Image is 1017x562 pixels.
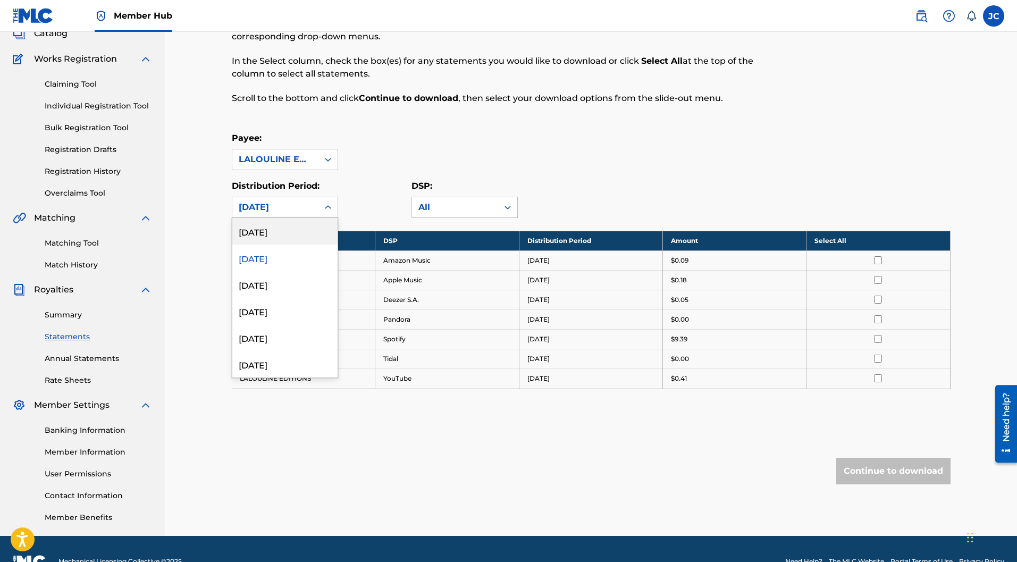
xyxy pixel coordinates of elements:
[45,100,152,112] a: Individual Registration Tool
[519,349,662,368] td: [DATE]
[375,309,519,329] td: Pandora
[45,238,152,249] a: Matching Tool
[375,290,519,309] td: Deezer S.A.
[45,447,152,458] a: Member Information
[45,375,152,386] a: Rate Sheets
[45,468,152,480] a: User Permissions
[671,256,688,265] p: $0.09
[45,79,152,90] a: Claiming Tool
[239,153,312,166] div: LALOULINE EDITIONS
[239,201,312,214] div: [DATE]
[232,181,320,191] label: Distribution Period:
[139,53,152,65] img: expand
[375,270,519,290] td: Apple Music
[34,27,68,40] span: Catalog
[232,271,338,298] div: [DATE]
[45,512,152,523] a: Member Benefits
[13,283,26,296] img: Royalties
[232,298,338,324] div: [DATE]
[375,250,519,270] td: Amazon Music
[45,490,152,501] a: Contact Information
[519,329,662,349] td: [DATE]
[915,10,928,22] img: search
[139,399,152,412] img: expand
[806,231,950,250] th: Select All
[967,522,973,553] div: Glisser
[13,212,26,224] img: Matching
[34,399,110,412] span: Member Settings
[13,27,68,40] a: CatalogCatalog
[45,353,152,364] a: Annual Statements
[519,270,662,290] td: [DATE]
[966,11,977,21] div: Notifications
[232,368,375,388] td: LALOULINE EDITIONS
[519,290,662,309] td: [DATE]
[519,309,662,329] td: [DATE]
[45,144,152,155] a: Registration Drafts
[411,181,432,191] label: DSP:
[964,511,1017,562] iframe: Chat Widget
[671,275,687,285] p: $0.18
[519,250,662,270] td: [DATE]
[13,53,27,65] img: Works Registration
[45,331,152,342] a: Statements
[232,133,262,143] label: Payee:
[232,351,338,378] div: [DATE]
[45,309,152,321] a: Summary
[418,201,492,214] div: All
[938,5,960,27] div: Help
[232,55,785,80] p: In the Select column, check the box(es) for any statements you would like to download or click at...
[232,324,338,351] div: [DATE]
[375,231,519,250] th: DSP
[519,368,662,388] td: [DATE]
[375,368,519,388] td: YouTube
[671,374,687,383] p: $0.41
[34,212,75,224] span: Matching
[519,231,662,250] th: Distribution Period
[45,425,152,436] a: Banking Information
[671,295,688,305] p: $0.05
[987,381,1017,466] iframe: Resource Center
[375,349,519,368] td: Tidal
[232,92,785,105] p: Scroll to the bottom and click , then select your download options from the slide-out menu.
[139,283,152,296] img: expand
[983,5,1004,27] div: User Menu
[34,53,117,65] span: Works Registration
[671,315,689,324] p: $0.00
[359,93,458,103] strong: Continue to download
[671,354,689,364] p: $0.00
[45,188,152,199] a: Overclaims Tool
[232,218,338,245] div: [DATE]
[375,329,519,349] td: Spotify
[641,56,683,66] strong: Select All
[964,511,1017,562] div: Widget de chat
[232,245,338,271] div: [DATE]
[13,399,26,412] img: Member Settings
[13,8,54,23] img: MLC Logo
[34,283,73,296] span: Royalties
[671,334,687,344] p: $9.39
[13,27,26,40] img: Catalog
[114,10,172,22] span: Member Hub
[139,212,152,224] img: expand
[95,10,107,22] img: Top Rightsholder
[943,10,955,22] img: help
[45,166,152,177] a: Registration History
[911,5,932,27] a: Public Search
[662,231,806,250] th: Amount
[45,259,152,271] a: Match History
[45,122,152,133] a: Bulk Registration Tool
